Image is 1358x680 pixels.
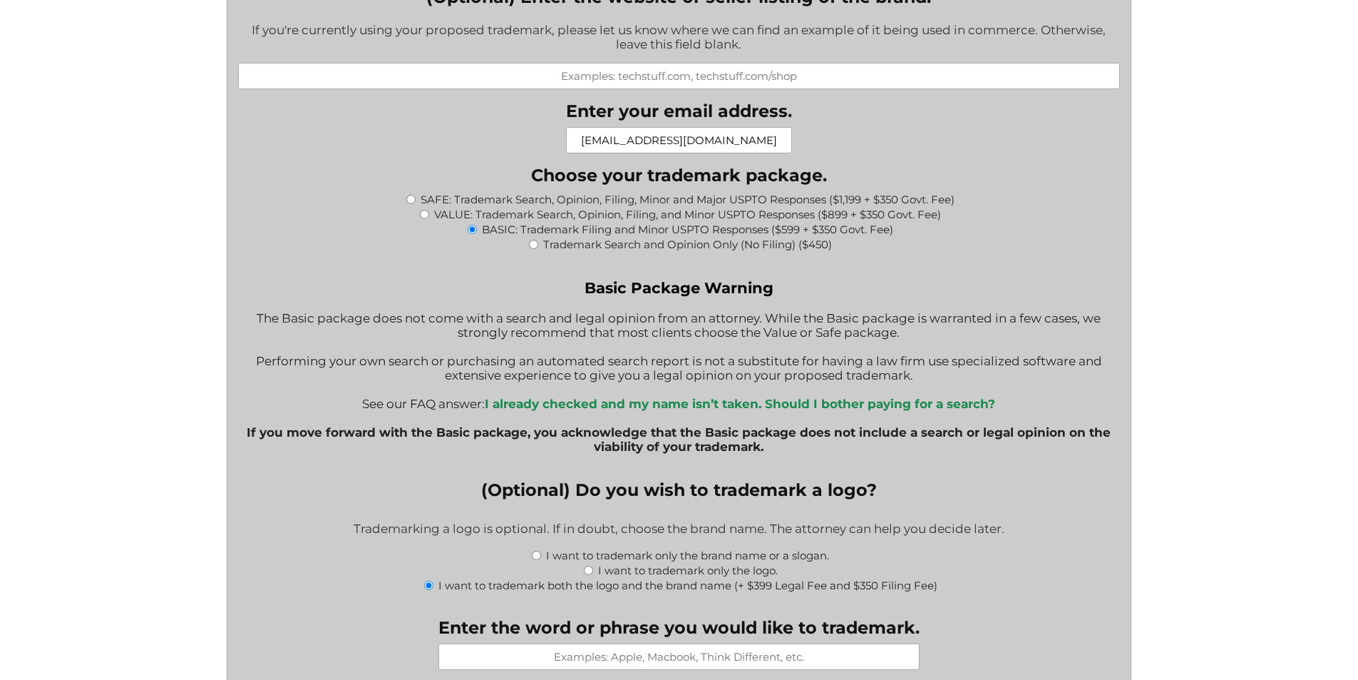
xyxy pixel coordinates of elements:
[438,579,937,592] label: I want to trademark both the logo and the brand name (+ $399 Legal Fee and $350 Filing Fee)
[566,101,792,121] label: Enter your email address.
[438,644,920,670] input: Examples: Apple, Macbook, Think Different, etc.
[485,397,995,411] a: I already checked and my name isn’t taken. Should I bother paying for a search?
[238,512,1120,547] div: Trademarking a logo is optional. If in doubt, choose the brand name. The attorney can help you de...
[421,193,955,206] label: SAFE: Trademark Search, Opinion, Filing, Minor and Major USPTO Responses ($1,199 + $350 Govt. Fee)
[434,208,941,221] label: VALUE: Trademark Search, Opinion, Filing, and Minor USPTO Responses ($899 + $350 Govt. Fee)
[238,63,1120,89] input: Examples: techstuff.com, techstuff.com/shop
[481,479,877,500] legend: (Optional) Do you wish to trademark a logo?
[406,604,951,624] label: Upload a picture of the logo.
[585,278,773,297] strong: Basic Package Warning
[543,238,832,251] label: Trademark Search and Opinion Only (No Filing) ($450)
[438,617,920,638] label: Enter the word or phrase you would like to trademark.
[546,549,829,562] label: I want to trademark only the brand name or a slogan.
[531,165,827,186] legend: Choose your trademark package.
[482,223,893,236] label: BASIC: Trademark Filing and Minor USPTO Responses ($599 + $350 Govt. Fee)
[598,564,778,577] label: I want to trademark only the logo.
[247,425,1111,454] b: If you move forward with the Basic package, you acknowledge that the Basic package does not inclu...
[238,14,1120,63] div: If you're currently using your proposed trademark, please let us know where we can find an exampl...
[238,278,1120,468] div: The Basic package does not come with a search and legal opinion from an attorney. While the Basic...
